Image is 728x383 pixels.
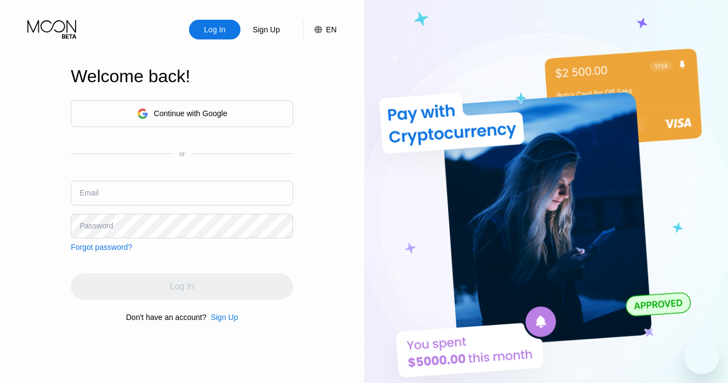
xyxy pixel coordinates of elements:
div: Don't have an account? [126,313,207,322]
iframe: Button to launch messaging window [684,339,719,374]
div: Continue with Google [154,109,227,118]
div: Continue with Google [71,100,293,127]
div: Forgot password? [71,243,132,251]
div: Password [79,221,113,230]
div: or [179,150,185,158]
div: Welcome back! [71,66,293,87]
div: Sign Up [240,20,292,39]
div: Log In [189,20,240,39]
div: Sign Up [211,313,238,322]
div: Sign Up [207,313,238,322]
div: EN [326,25,336,34]
div: Log In [203,24,227,35]
div: EN [303,20,336,39]
div: Sign Up [251,24,281,35]
div: Email [79,188,99,197]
